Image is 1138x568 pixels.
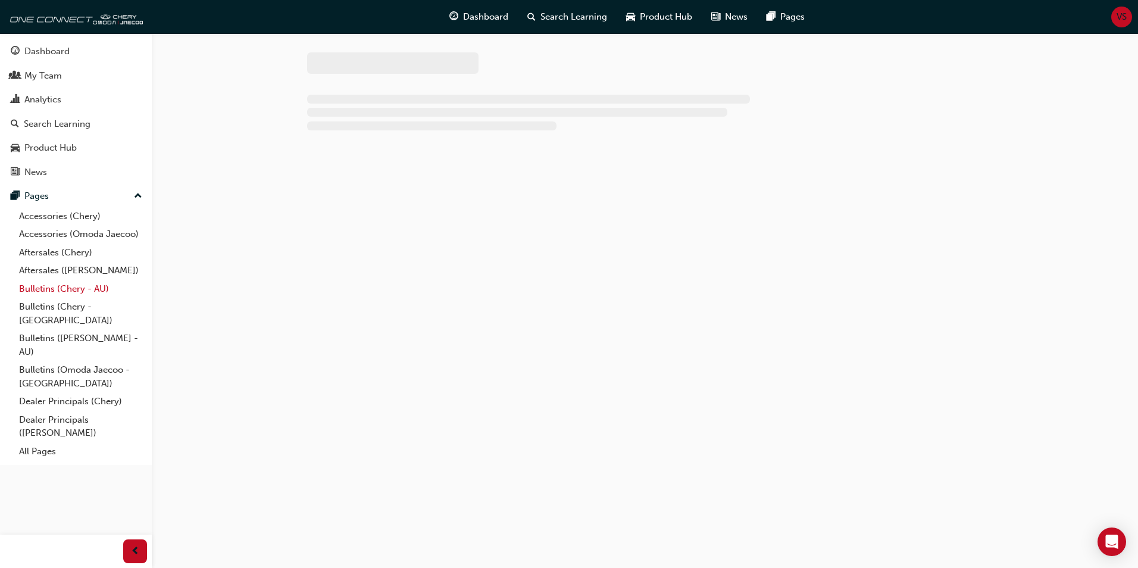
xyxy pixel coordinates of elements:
[11,95,20,105] span: chart-icon
[5,38,147,185] button: DashboardMy TeamAnalyticsSearch LearningProduct HubNews
[14,280,147,298] a: Bulletins (Chery - AU)
[14,244,147,262] a: Aftersales (Chery)
[5,113,147,135] a: Search Learning
[14,411,147,442] a: Dealer Principals ([PERSON_NAME])
[24,93,61,107] div: Analytics
[518,5,617,29] a: search-iconSearch Learning
[131,544,140,559] span: prev-icon
[24,45,70,58] div: Dashboard
[11,71,20,82] span: people-icon
[780,10,805,24] span: Pages
[540,10,607,24] span: Search Learning
[5,40,147,63] a: Dashboard
[702,5,757,29] a: news-iconNews
[757,5,814,29] a: pages-iconPages
[24,117,90,131] div: Search Learning
[11,167,20,178] span: news-icon
[527,10,536,24] span: search-icon
[11,143,20,154] span: car-icon
[24,141,77,155] div: Product Hub
[5,161,147,183] a: News
[5,185,147,207] button: Pages
[14,442,147,461] a: All Pages
[134,189,142,204] span: up-icon
[440,5,518,29] a: guage-iconDashboard
[1098,528,1126,556] div: Open Intercom Messenger
[24,189,49,203] div: Pages
[617,5,702,29] a: car-iconProduct Hub
[1111,7,1132,27] button: VS
[463,10,508,24] span: Dashboard
[14,207,147,226] a: Accessories (Chery)
[725,10,748,24] span: News
[640,10,692,24] span: Product Hub
[1117,10,1127,24] span: VS
[626,10,635,24] span: car-icon
[449,10,458,24] span: guage-icon
[24,166,47,179] div: News
[5,137,147,159] a: Product Hub
[11,191,20,202] span: pages-icon
[14,225,147,244] a: Accessories (Omoda Jaecoo)
[11,46,20,57] span: guage-icon
[14,392,147,411] a: Dealer Principals (Chery)
[11,119,19,130] span: search-icon
[6,5,143,29] img: oneconnect
[5,89,147,111] a: Analytics
[14,298,147,329] a: Bulletins (Chery - [GEOGRAPHIC_DATA])
[5,65,147,87] a: My Team
[767,10,776,24] span: pages-icon
[711,10,720,24] span: news-icon
[14,261,147,280] a: Aftersales ([PERSON_NAME])
[14,361,147,392] a: Bulletins (Omoda Jaecoo - [GEOGRAPHIC_DATA])
[14,329,147,361] a: Bulletins ([PERSON_NAME] - AU)
[24,69,62,83] div: My Team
